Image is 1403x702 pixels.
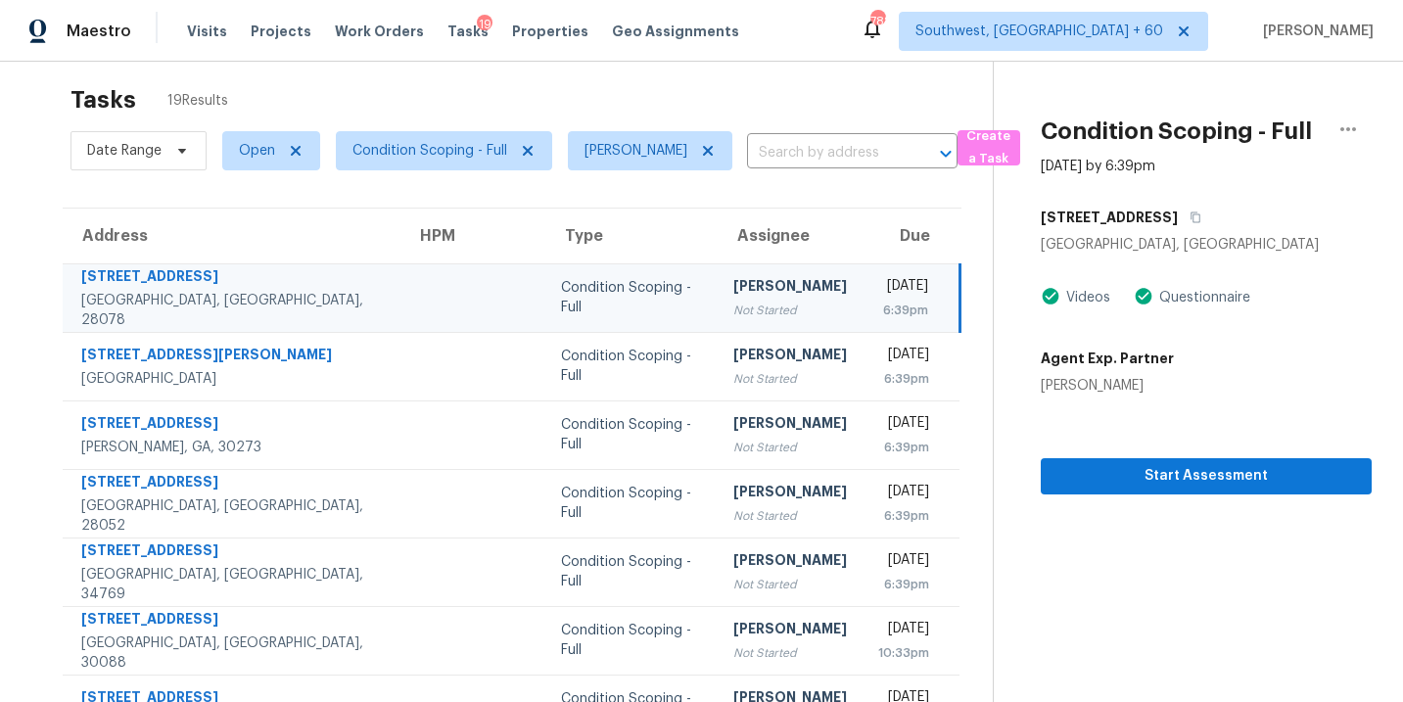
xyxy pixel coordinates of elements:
div: [PERSON_NAME] [1041,376,1174,396]
div: Not Started [733,575,847,594]
div: [STREET_ADDRESS] [81,266,385,291]
div: [PERSON_NAME] [733,619,847,643]
div: [PERSON_NAME] [733,345,847,369]
div: [STREET_ADDRESS] [81,413,385,438]
div: 788 [870,12,884,31]
div: [GEOGRAPHIC_DATA], [GEOGRAPHIC_DATA], 30088 [81,633,385,673]
div: Condition Scoping - Full [561,484,702,523]
th: Type [545,209,718,263]
div: [PERSON_NAME] [733,413,847,438]
div: Condition Scoping - Full [561,415,702,454]
h5: [STREET_ADDRESS] [1041,208,1178,227]
button: Start Assessment [1041,458,1372,494]
div: [GEOGRAPHIC_DATA], [GEOGRAPHIC_DATA], 34769 [81,565,385,604]
button: Create a Task [958,130,1020,165]
span: Condition Scoping - Full [352,141,507,161]
span: Geo Assignments [612,22,739,41]
div: [GEOGRAPHIC_DATA] [81,369,385,389]
th: Address [63,209,400,263]
div: Condition Scoping - Full [561,278,702,317]
button: Copy Address [1178,200,1204,235]
div: 6:39pm [878,301,928,320]
span: Start Assessment [1056,464,1356,489]
div: Condition Scoping - Full [561,347,702,386]
div: [GEOGRAPHIC_DATA], [GEOGRAPHIC_DATA], 28052 [81,496,385,536]
input: Search by address [747,138,903,168]
div: [DATE] [878,482,929,506]
div: [STREET_ADDRESS][PERSON_NAME] [81,345,385,369]
div: [PERSON_NAME] [733,276,847,301]
span: [PERSON_NAME] [1255,22,1374,41]
div: Not Started [733,506,847,526]
div: Not Started [733,438,847,457]
div: [STREET_ADDRESS] [81,609,385,633]
div: [DATE] [878,550,929,575]
div: [DATE] [878,413,929,438]
div: Questionnaire [1153,288,1250,307]
div: [DATE] [878,619,929,643]
span: Visits [187,22,227,41]
th: HPM [400,209,545,263]
div: 10:33pm [878,643,929,663]
div: 6:39pm [878,575,929,594]
span: Tasks [447,24,489,38]
span: Work Orders [335,22,424,41]
div: [PERSON_NAME] [733,482,847,506]
div: Not Started [733,301,847,320]
div: Condition Scoping - Full [561,621,702,660]
img: Artifact Present Icon [1041,286,1060,306]
h2: Condition Scoping - Full [1041,121,1312,141]
span: Open [239,141,275,161]
div: [GEOGRAPHIC_DATA], [GEOGRAPHIC_DATA], 28078 [81,291,385,330]
div: 6:39pm [878,506,929,526]
th: Due [863,209,959,263]
div: [GEOGRAPHIC_DATA], [GEOGRAPHIC_DATA] [1041,235,1372,255]
img: Artifact Present Icon [1134,286,1153,306]
span: Properties [512,22,588,41]
h2: Tasks [70,90,136,110]
div: 6:39pm [878,438,929,457]
div: [PERSON_NAME], GA, 30273 [81,438,385,457]
div: Not Started [733,643,847,663]
div: Videos [1060,288,1110,307]
button: Open [932,140,959,167]
span: Projects [251,22,311,41]
div: 19 [477,15,492,34]
div: [DATE] [878,276,928,301]
span: Create a Task [967,125,1010,170]
div: [STREET_ADDRESS] [81,540,385,565]
span: Maestro [67,22,131,41]
span: [PERSON_NAME] [585,141,687,161]
th: Assignee [718,209,863,263]
div: 6:39pm [878,369,929,389]
div: [STREET_ADDRESS] [81,472,385,496]
div: [DATE] by 6:39pm [1041,157,1155,176]
div: [DATE] [878,345,929,369]
div: [PERSON_NAME] [733,550,847,575]
h5: Agent Exp. Partner [1041,349,1174,368]
div: Not Started [733,369,847,389]
span: Date Range [87,141,162,161]
div: Condition Scoping - Full [561,552,702,591]
span: Southwest, [GEOGRAPHIC_DATA] + 60 [915,22,1163,41]
span: 19 Results [167,91,228,111]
